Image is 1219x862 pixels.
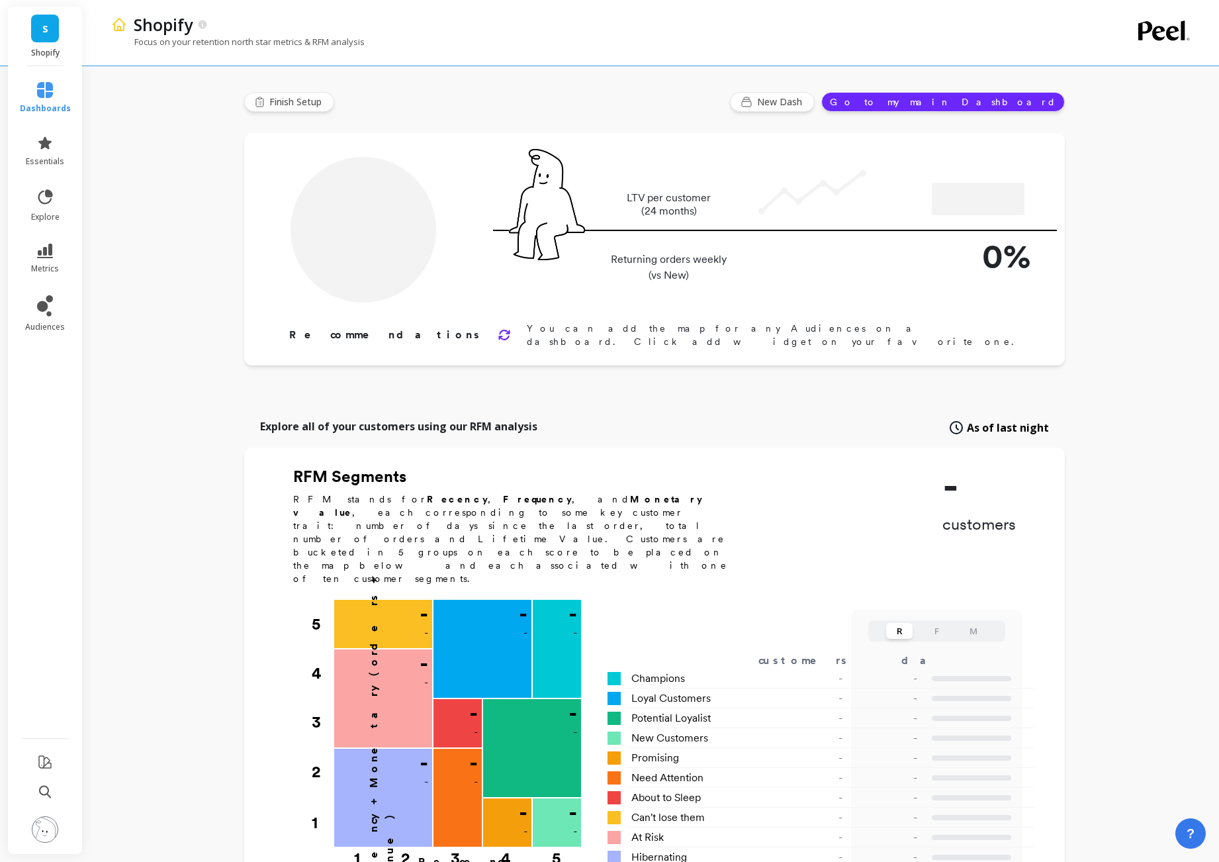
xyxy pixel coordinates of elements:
p: - [523,824,527,839]
div: 5 [531,848,581,861]
p: - [859,750,917,766]
span: metrics [31,263,59,274]
p: - [573,724,577,740]
p: - [474,774,478,790]
p: - [424,774,428,790]
p: - [859,790,917,806]
div: 3 [312,698,333,747]
div: - [764,750,859,766]
b: Recency [427,494,488,504]
p: 0% [925,231,1030,281]
span: ? [1187,824,1195,843]
div: - [764,830,859,845]
div: - [764,710,859,726]
div: 2 [312,747,333,796]
span: As of last night [967,420,1049,436]
p: You can add the map for any Audiences on a dashboard. Click add widget on your favorite one. [527,322,1022,348]
div: 4 [312,649,333,698]
div: 1 [330,848,384,861]
p: - [469,703,478,724]
span: New Customers [631,730,708,746]
p: - [568,802,577,824]
p: - [942,466,1016,506]
p: - [568,604,577,625]
p: - [573,824,577,839]
p: LTV per customer (24 months) [607,191,731,218]
span: Champions [631,671,685,687]
button: Finish Setup [244,92,334,112]
div: 2 [381,848,431,861]
span: dashboards [20,103,71,114]
p: - [859,671,917,687]
span: explore [31,212,60,222]
div: - [764,671,859,687]
img: profile picture [32,816,58,843]
p: - [859,830,917,845]
p: - [474,724,478,740]
p: - [859,770,917,786]
span: audiences [25,322,65,332]
span: Can't lose them [631,810,705,826]
span: New Dash [757,95,806,109]
div: - [764,691,859,706]
p: RFM stands for , , and , each corresponding to some key customer trait: number of days since the ... [293,493,743,585]
p: Shopify [134,13,193,36]
p: Shopify [21,48,69,58]
div: days [901,653,956,669]
p: - [573,625,577,641]
p: Focus on your retention north star metrics & RFM analysis [111,36,365,48]
p: - [469,753,478,774]
button: M [960,623,987,639]
span: Loyal Customers [631,691,711,706]
h2: RFM Segments [293,466,743,487]
p: - [859,710,917,726]
p: Recommendations [289,327,482,343]
button: Go to my main Dashboard [821,92,1065,112]
img: header icon [111,17,127,32]
div: - [764,770,859,786]
button: ? [1175,818,1206,849]
div: - [764,810,859,826]
p: - [424,675,428,691]
div: 1 [312,798,333,848]
p: - [859,691,917,706]
button: New Dash [730,92,815,112]
span: Finish Setup [269,95,326,109]
p: - [424,625,428,641]
div: 5 [312,600,333,649]
p: - [523,625,527,641]
p: - [420,753,428,774]
img: pal seatted on line [509,149,585,260]
div: customers [758,653,866,669]
p: customers [942,514,1016,535]
span: Need Attention [631,770,703,786]
span: About to Sleep [631,790,701,806]
p: - [859,730,917,746]
span: S [42,21,48,36]
p: - [420,653,428,675]
span: Potential Loyalist [631,710,711,726]
p: - [519,604,527,625]
span: essentials [26,156,64,167]
p: - [519,802,527,824]
p: Returning orders weekly (vs New) [607,252,731,283]
p: - [568,703,577,724]
p: - [859,810,917,826]
span: Promising [631,750,679,766]
div: 3 [430,848,480,861]
div: - [764,730,859,746]
button: R [886,623,913,639]
div: - [764,790,859,806]
span: At Risk [631,830,664,845]
div: 4 [480,848,531,861]
b: Frequency [503,494,572,504]
button: F [923,623,950,639]
p: - [420,604,428,625]
p: Explore all of your customers using our RFM analysis [260,418,537,434]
